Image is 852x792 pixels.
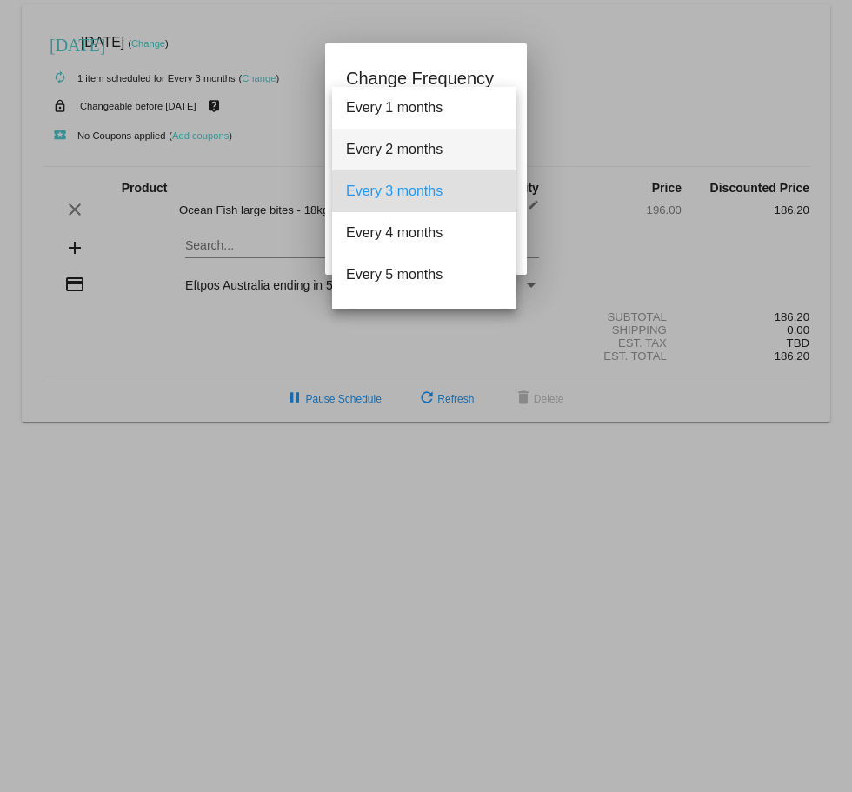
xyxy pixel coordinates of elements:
span: Every 3 months [346,170,503,212]
span: Every 5 months [346,254,503,296]
span: Every 6 months [346,296,503,337]
span: Every 2 months [346,129,503,170]
span: Every 4 months [346,212,503,254]
span: Every 1 months [346,87,503,129]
